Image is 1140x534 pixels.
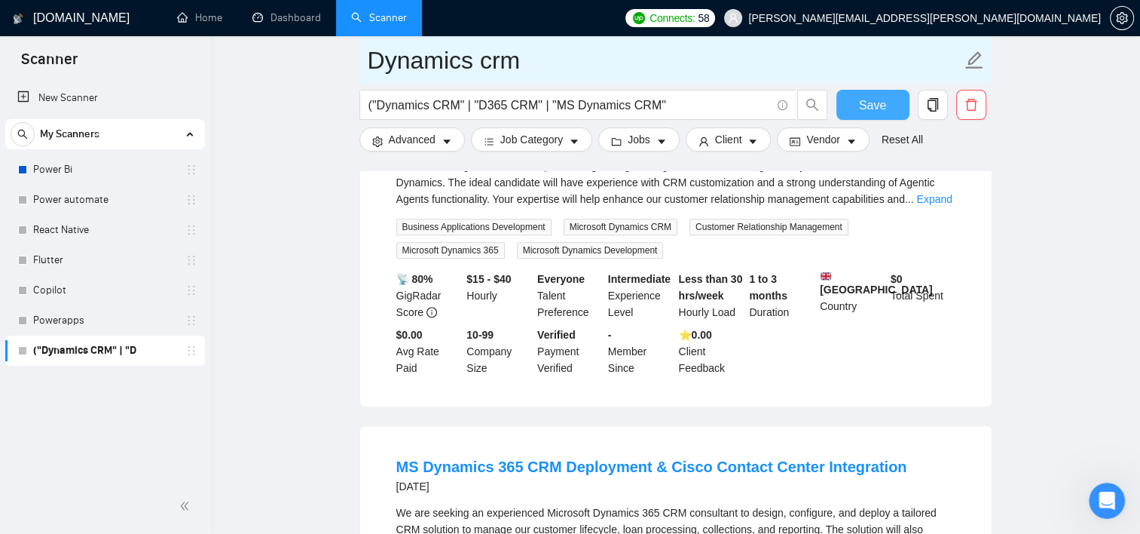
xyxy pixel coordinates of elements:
b: 📡 80% [396,273,433,285]
span: setting [1111,12,1133,24]
button: barsJob Categorycaret-down [471,127,592,152]
button: Save [836,90,909,120]
span: info-circle [426,307,437,318]
a: setting [1110,12,1134,24]
button: copy [918,90,948,120]
span: Customer Relationship Management [689,219,848,235]
img: upwork-logo.png [633,12,645,24]
button: userClientcaret-down [686,127,772,152]
iframe: Intercom live chat [1089,483,1125,519]
div: Country [817,271,888,321]
button: settingAdvancedcaret-down [359,127,465,152]
button: Send a message… [258,413,283,437]
div: Hourly [463,271,534,321]
textarea: Message… [13,387,289,413]
div: Member Since [605,327,676,376]
span: My Scanners [40,119,99,149]
span: double-left [179,499,194,514]
img: 🇬🇧 [821,271,831,281]
span: holder [185,224,197,236]
span: caret-down [846,136,857,147]
span: delete [957,98,986,112]
button: Gif picker [47,419,60,431]
img: logo [13,7,23,31]
span: copy [918,98,947,112]
b: Everyone [537,273,585,285]
button: setting [1110,6,1134,30]
div: Total Spent [888,271,958,321]
a: homeHome [177,11,222,24]
b: 10-99 [466,329,494,341]
li: My Scanners [5,119,205,366]
button: search [11,122,35,146]
div: Close [264,6,292,33]
span: bars [484,136,494,147]
span: ... [905,193,914,205]
button: folderJobscaret-down [598,127,680,152]
span: edit [964,51,984,70]
span: setting [372,136,383,147]
a: Power Bi [33,155,176,185]
b: - [608,329,612,341]
span: Jobs [628,131,650,148]
b: ⭐️ 0.00 [679,329,712,341]
span: holder [185,164,197,176]
b: $15 - $40 [466,273,511,285]
a: Power automate [33,185,176,215]
button: idcardVendorcaret-down [777,127,869,152]
a: React Native [33,215,176,245]
span: holder [185,254,197,266]
a: ("Dynamics CRM" | "D [33,336,176,366]
button: Home [236,6,264,35]
b: Verified [537,329,576,341]
a: MS Dynamics 365 CRM Deployment & Cisco Contact Center Integration [396,459,907,475]
b: $ 0 [891,273,903,285]
span: Save [859,96,886,115]
div: Duration [746,271,817,321]
p: Under a minute [127,19,203,34]
span: info-circle [778,100,787,110]
span: search [11,129,34,140]
b: $0.00 [396,329,423,341]
b: Intermediate [608,273,671,285]
span: holder [185,345,197,357]
b: 1 to 3 months [749,273,787,302]
button: delete [956,90,986,120]
button: Emoji picker [23,419,35,431]
a: dashboardDashboard [252,11,321,24]
div: Talent Preference [534,271,605,321]
button: go back [10,6,38,35]
div: Client Feedback [676,327,747,376]
span: Advanced [389,131,436,148]
div: Company Size [463,327,534,376]
a: Expand [916,193,952,205]
span: caret-down [656,136,667,147]
div: Hourly Load [676,271,747,321]
li: New Scanner [5,83,205,113]
span: Job Category [500,131,563,148]
span: 58 [698,10,709,26]
div: Avg Rate Paid [393,327,464,376]
span: caret-down [442,136,452,147]
span: Client [715,131,742,148]
span: Microsoft Dynamics CRM [564,219,677,235]
a: Powerapps [33,305,176,336]
a: New Scanner [17,83,193,113]
span: caret-down [747,136,758,147]
div: Payment Verified [534,327,605,376]
span: holder [185,284,197,296]
span: folder [611,136,622,147]
img: Profile image for Nazar [64,8,88,32]
div: We are seeking a skilled developer to integrate Agentic Agents into our existing CRM system built... [396,158,955,207]
a: searchScanner [351,11,407,24]
b: [GEOGRAPHIC_DATA] [820,271,933,296]
input: Search Freelance Jobs... [368,96,771,115]
img: Profile image for Mariia [85,8,109,32]
span: holder [185,194,197,206]
span: search [798,98,827,112]
div: [DATE] [396,477,907,496]
span: holder [185,315,197,327]
h1: [DOMAIN_NAME] [115,8,214,19]
input: Scanner name... [368,41,961,79]
span: Vendor [806,131,839,148]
